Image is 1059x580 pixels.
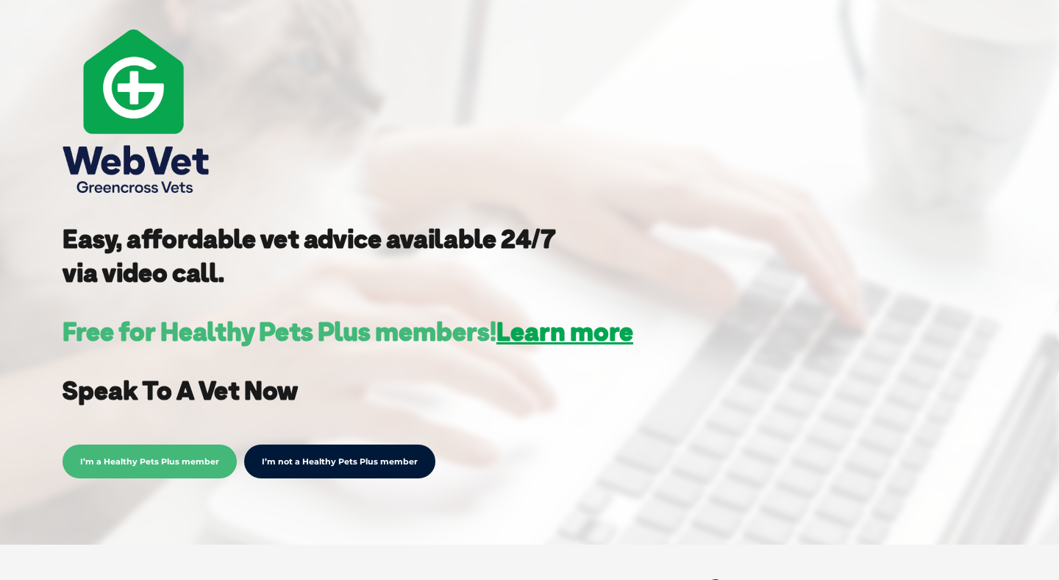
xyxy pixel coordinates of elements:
a: I’m not a Healthy Pets Plus member [244,445,435,478]
strong: Speak To A Vet Now [63,374,298,406]
span: I’m a Healthy Pets Plus member [63,445,237,478]
strong: Easy, affordable vet advice available 24/7 via video call. [63,222,556,289]
a: I’m a Healthy Pets Plus member [63,454,237,467]
h3: Free for Healthy Pets Plus members! [63,319,633,344]
a: Learn more [496,315,633,347]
